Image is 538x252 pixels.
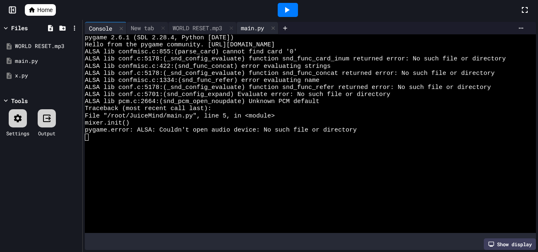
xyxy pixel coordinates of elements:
[168,24,226,32] div: WORLD RESET.mp3
[85,91,390,98] span: ALSA lib conf.c:5701:(snd_config_expand) Evaluate error: No such file or directory
[85,77,319,84] span: ALSA lib confmisc.c:1334:(snd_func_refer) error evaluating name
[85,70,495,77] span: ALSA lib conf.c:5178:(_snd_config_evaluate) function snd_func_concat returned error: No such file...
[85,41,275,48] span: Hello from the pygame community. [URL][DOMAIN_NAME]
[85,113,275,120] span: File "/root/JuiceMind/main.py", line 5, in <module>
[85,24,116,33] div: Console
[15,57,79,65] div: main.py
[11,24,28,32] div: Files
[85,127,357,134] span: pygame.error: ALSA: Couldn't open audio device: No such file or directory
[15,72,79,80] div: x.py
[85,34,234,41] span: pygame 2.6.1 (SDL 2.28.4, Python [DATE])
[85,120,130,127] span: mixer.init()
[85,105,211,112] span: Traceback (most recent call last):
[85,84,491,91] span: ALSA lib conf.c:5178:(_snd_config_evaluate) function snd_func_refer returned error: No such file ...
[85,22,127,34] div: Console
[38,130,55,137] div: Output
[6,130,29,137] div: Settings
[37,6,53,14] span: Home
[15,42,79,50] div: WORLD RESET.mp3
[127,22,168,34] div: New tab
[85,63,331,70] span: ALSA lib confmisc.c:422:(snd_func_concat) error evaluating strings
[484,238,536,250] div: Show display
[237,24,268,32] div: main.py
[127,24,158,32] div: New tab
[168,22,237,34] div: WORLD RESET.mp3
[237,22,279,34] div: main.py
[85,55,506,62] span: ALSA lib conf.c:5178:(_snd_config_evaluate) function snd_func_card_inum returned error: No such f...
[85,98,319,105] span: ALSA lib pcm.c:2664:(snd_pcm_open_noupdate) Unknown PCM default
[11,96,28,105] div: Tools
[85,48,297,55] span: ALSA lib confmisc.c:855:(parse_card) cannot find card '0'
[25,4,56,16] a: Home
